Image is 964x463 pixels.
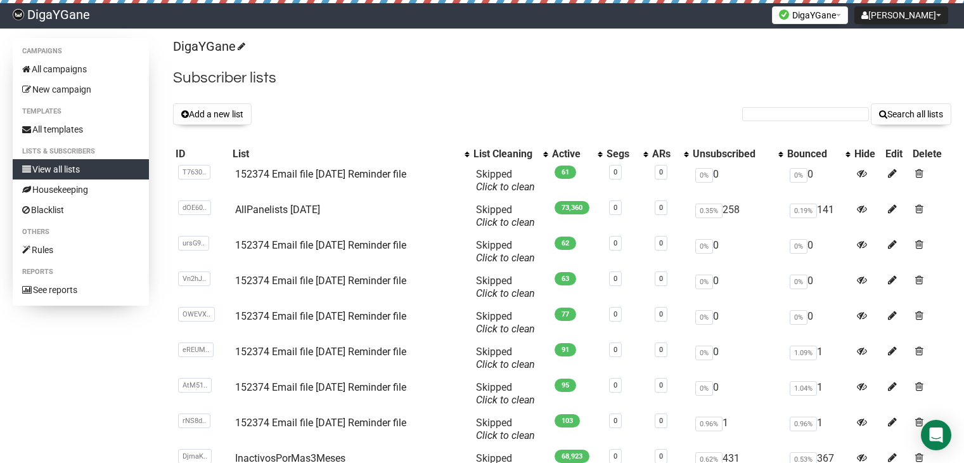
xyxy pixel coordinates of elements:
th: Segs: No sort applied, activate to apply an ascending sort [604,145,650,163]
th: Active: No sort applied, activate to apply an ascending sort [549,145,604,163]
th: Hide: No sort applied, sorting is disabled [852,145,884,163]
a: 152374 Email file [DATE] Reminder file [235,275,406,287]
li: Reports [13,264,149,280]
th: ARs: No sort applied, activate to apply an ascending sort [650,145,690,163]
a: Click to clean [476,429,535,441]
li: Campaigns [13,44,149,59]
a: Click to clean [476,358,535,370]
a: 0 [659,417,663,425]
span: 0% [790,239,807,254]
td: 258 [690,199,785,234]
a: 0 [614,417,617,425]
a: 0 [614,275,617,283]
th: List Cleaning: No sort applied, activate to apply an ascending sort [471,145,549,163]
div: ARs [652,148,678,160]
div: Segs [607,148,638,160]
span: Skipped [476,417,535,441]
td: 1 [785,341,851,376]
a: Housekeeping [13,179,149,200]
th: Delete: No sort applied, sorting is disabled [910,145,951,163]
span: 95 [555,379,576,392]
a: Blacklist [13,200,149,220]
div: ID [176,148,228,160]
img: f83b26b47af82e482c948364ee7c1d9c [13,9,24,20]
span: Skipped [476,275,535,299]
td: 1 [690,412,785,447]
td: 0 [785,163,851,199]
a: New campaign [13,79,149,100]
li: Lists & subscribers [13,144,149,159]
td: 0 [785,270,851,305]
button: Search all lists [871,103,951,125]
th: Bounced: No sort applied, activate to apply an ascending sort [785,145,851,163]
div: List Cleaning [473,148,537,160]
td: 0 [690,305,785,341]
div: List [233,148,458,160]
a: See reports [13,280,149,300]
a: 152374 Email file [DATE] Reminder file [235,310,406,322]
span: 0% [790,275,807,289]
div: Edit [885,148,907,160]
span: 0% [695,381,713,396]
th: ID: No sort applied, sorting is disabled [173,145,230,163]
span: OWEVX.. [178,307,215,322]
button: [PERSON_NAME] [854,6,948,24]
span: Skipped [476,204,535,228]
span: 91 [555,343,576,356]
span: 0% [695,239,713,254]
span: 0% [695,168,713,183]
a: 0 [614,346,617,354]
span: 0% [695,310,713,325]
span: Skipped [476,381,535,406]
a: 0 [614,204,617,212]
a: 152374 Email file [DATE] Reminder file [235,346,406,358]
a: 152374 Email file [DATE] Reminder file [235,417,406,429]
div: Unsubscribed [693,148,772,160]
span: Skipped [476,346,535,370]
span: Skipped [476,310,535,335]
a: Rules [13,240,149,260]
span: 77 [555,308,576,321]
span: T7630.. [178,165,210,179]
span: Vn2hJ.. [178,271,210,286]
span: AtM51.. [178,378,212,393]
span: 1.04% [790,381,817,396]
a: Click to clean [476,181,535,193]
a: 0 [614,452,617,460]
div: Active [552,148,591,160]
span: 62 [555,237,576,250]
th: Unsubscribed: No sort applied, activate to apply an ascending sort [690,145,785,163]
td: 0 [785,305,851,341]
span: 0% [790,310,807,325]
span: 0.96% [695,417,723,431]
span: rNS8d.. [178,414,210,428]
a: 0 [659,346,663,354]
div: Bounced [787,148,839,160]
a: Click to clean [476,323,535,335]
a: 152374 Email file [DATE] Reminder file [235,168,406,180]
a: Click to clean [476,287,535,299]
td: 0 [690,163,785,199]
h2: Subscriber lists [173,67,951,89]
a: 0 [614,239,617,247]
a: 0 [614,381,617,389]
li: Others [13,225,149,240]
a: Click to clean [476,252,535,264]
img: favicons [779,10,789,20]
a: All campaigns [13,59,149,79]
a: All templates [13,119,149,140]
a: DigaYGane [173,39,243,54]
div: Delete [913,148,949,160]
div: Hide [854,148,881,160]
span: dOE60.. [178,200,211,215]
span: 0% [695,275,713,289]
span: 61 [555,166,576,179]
td: 141 [785,199,851,234]
a: Click to clean [476,394,535,406]
a: 0 [614,310,617,318]
td: 0 [690,341,785,376]
th: Edit: No sort applied, sorting is disabled [883,145,909,163]
a: View all lists [13,159,149,179]
span: Skipped [476,239,535,264]
a: AllPanelists [DATE] [235,204,320,216]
